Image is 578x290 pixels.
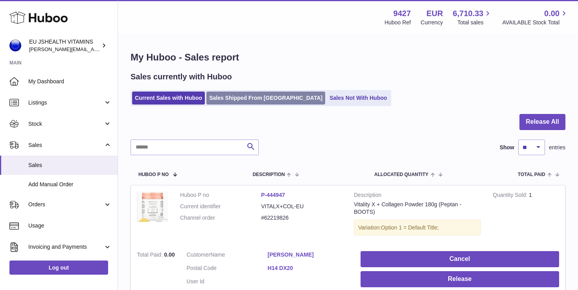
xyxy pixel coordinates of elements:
[187,251,211,258] span: Customer
[354,201,481,216] div: Vitality X + Collagen Powder 180g (Peptan - BOOTS)
[180,191,261,199] dt: Huboo P no
[131,51,565,64] h1: My Huboo - Sales report
[518,172,545,177] span: Total paid
[268,264,349,272] a: H14 DX20
[28,141,103,149] span: Sales
[28,120,103,128] span: Stock
[9,40,21,51] img: laura@jessicasepel.com
[268,251,349,259] a: [PERSON_NAME]
[206,92,325,105] a: Sales Shipped From [GEOGRAPHIC_DATA]
[29,46,158,52] span: [PERSON_NAME][EMAIL_ADDRESS][DOMAIN_NAME]
[381,224,439,231] span: Option 1 = Default Title;
[502,19,569,26] span: AVAILABLE Stock Total
[385,19,411,26] div: Huboo Ref
[252,172,285,177] span: Description
[187,278,268,285] dt: User Id
[457,19,492,26] span: Total sales
[374,172,429,177] span: ALLOCATED Quantity
[261,203,342,210] dd: VITALX+COL-EU
[327,92,390,105] a: Sales Not With Huboo
[354,191,481,201] strong: Description
[28,243,103,251] span: Invoicing and Payments
[426,8,443,19] strong: EUR
[502,8,569,26] a: 0.00 AVAILABLE Stock Total
[361,251,559,267] button: Cancel
[519,114,565,130] button: Release All
[164,251,175,258] span: 0.00
[187,251,268,261] dt: Name
[137,191,168,222] img: 94271675075640.png
[549,144,565,151] span: entries
[180,214,261,222] dt: Channel order
[137,251,164,260] strong: Total Paid
[187,264,268,274] dt: Postal Code
[393,8,411,19] strong: 9427
[354,220,481,236] div: Variation:
[180,203,261,210] dt: Current identifier
[453,8,493,26] a: 6,710.33 Total sales
[29,38,100,53] div: EU JSHEALTH VITAMINS
[9,261,108,275] a: Log out
[28,222,112,229] span: Usage
[138,172,169,177] span: Huboo P no
[421,19,443,26] div: Currency
[361,271,559,287] button: Release
[28,78,112,85] span: My Dashboard
[28,181,112,188] span: Add Manual Order
[544,8,560,19] span: 0.00
[131,72,232,82] h2: Sales currently with Huboo
[132,92,205,105] a: Current Sales with Huboo
[28,162,112,169] span: Sales
[28,99,103,106] span: Listings
[500,144,514,151] label: Show
[261,192,285,198] a: P-444947
[493,192,529,200] strong: Quantity Sold
[28,201,103,208] span: Orders
[453,8,484,19] span: 6,710.33
[487,185,565,246] td: 1
[261,214,342,222] dd: #62219826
